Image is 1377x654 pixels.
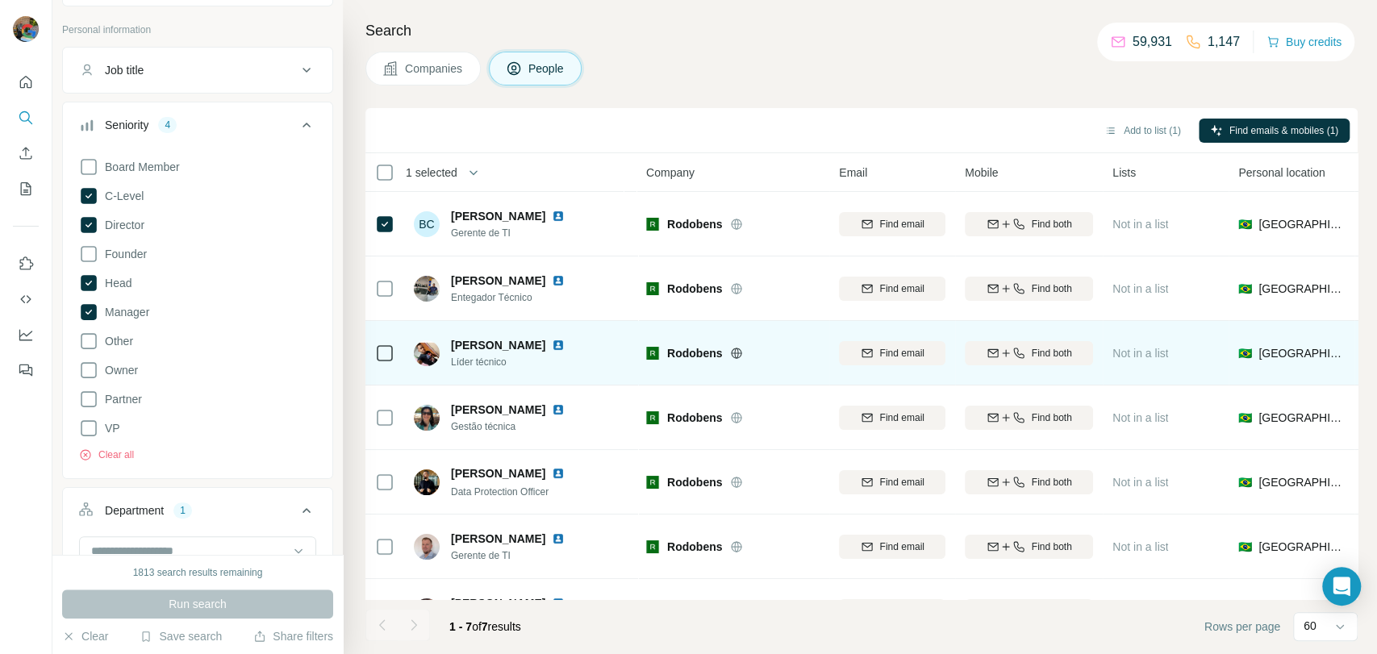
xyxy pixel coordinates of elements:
button: Use Surfe on LinkedIn [13,249,39,278]
span: [GEOGRAPHIC_DATA] [1258,410,1345,426]
p: 1,147 [1208,32,1240,52]
span: 🇧🇷 [1238,410,1252,426]
span: Gerente de TI [451,226,584,240]
img: Avatar [414,534,440,560]
span: Find email [880,217,924,231]
span: Not in a list [1112,476,1168,489]
span: Gerente de TI [451,548,584,563]
span: Personal location [1238,165,1325,181]
span: Find email [880,281,924,296]
button: Quick start [13,68,39,97]
span: Board Member [98,159,180,175]
span: Gestão técnica [451,419,584,434]
button: Enrich CSV [13,139,39,168]
button: Dashboard [13,320,39,349]
button: Find both [965,406,1093,430]
span: 7 [482,620,488,633]
button: Find email [839,535,945,559]
button: Search [13,103,39,132]
button: Find email [839,470,945,494]
span: People [528,60,565,77]
button: Feedback [13,356,39,385]
span: Not in a list [1112,411,1168,424]
img: Avatar [13,16,39,42]
span: Mobile [965,165,998,181]
button: Find both [965,277,1093,301]
p: 59,931 [1133,32,1172,52]
div: 1 [173,503,192,518]
span: Rodobens [667,539,722,555]
img: Logo of Rodobens [646,347,659,360]
button: Job title [63,51,332,90]
span: Rows per page [1204,619,1280,635]
span: Rodobens [667,410,722,426]
img: Logo of Rodobens [646,540,659,553]
span: Find email [880,346,924,360]
img: Logo of Rodobens [646,411,659,424]
span: Find both [1032,217,1072,231]
div: Department [105,502,164,519]
span: Find both [1032,410,1072,425]
img: LinkedIn logo [552,597,565,610]
img: LinkedIn logo [552,274,565,287]
button: Find both [965,599,1093,623]
div: Job title [105,62,144,78]
span: VP [98,420,120,436]
span: Email [839,165,867,181]
button: My lists [13,174,39,203]
span: Not in a list [1112,282,1168,295]
span: Head [98,275,131,291]
span: 🇧🇷 [1238,539,1252,555]
span: [PERSON_NAME] [451,210,545,223]
button: Find emails & mobiles (1) [1199,119,1350,143]
span: Director [98,217,144,233]
div: 4 [158,118,177,132]
button: Find email [839,599,945,623]
span: Rodobens [667,281,722,297]
h4: Search [365,19,1358,42]
span: Find email [880,410,924,425]
img: LinkedIn logo [552,467,565,480]
span: Company [646,165,695,181]
span: [PERSON_NAME] [451,465,545,481]
img: Avatar [414,598,440,624]
button: Find both [965,341,1093,365]
div: BC [414,211,440,237]
span: [PERSON_NAME] [451,337,545,353]
p: 60 [1304,618,1316,634]
button: Clear [62,628,108,644]
span: Find both [1032,281,1072,296]
button: Find both [965,212,1093,236]
span: Companies [405,60,464,77]
span: 🇧🇷 [1238,216,1252,232]
span: [GEOGRAPHIC_DATA] [1258,216,1345,232]
span: 🇧🇷 [1238,474,1252,490]
button: Find both [965,470,1093,494]
img: Avatar [414,469,440,495]
img: Logo of Rodobens [646,476,659,489]
button: Buy credits [1266,31,1342,53]
span: 🇧🇷 [1238,345,1252,361]
button: Clear all [79,448,134,462]
img: Avatar [414,340,440,366]
span: Find both [1032,475,1072,489]
button: Use Surfe API [13,285,39,314]
img: LinkedIn logo [552,403,565,416]
img: LinkedIn logo [552,339,565,352]
span: Not in a list [1112,540,1168,553]
button: Department1 [63,491,332,536]
span: Rodobens [667,474,722,490]
span: results [449,620,521,633]
span: Líder técnico [451,355,584,369]
span: Find both [1032,346,1072,360]
div: Open Intercom Messenger [1322,567,1361,606]
span: Owner [98,362,138,378]
span: Find emails & mobiles (1) [1229,123,1338,138]
span: Find both [1032,539,1072,554]
span: Not in a list [1112,347,1168,360]
span: of [472,620,482,633]
p: Personal information [62,23,333,37]
button: Seniority4 [63,106,332,151]
span: [PERSON_NAME] [451,402,545,418]
span: Rodobens [667,216,722,232]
